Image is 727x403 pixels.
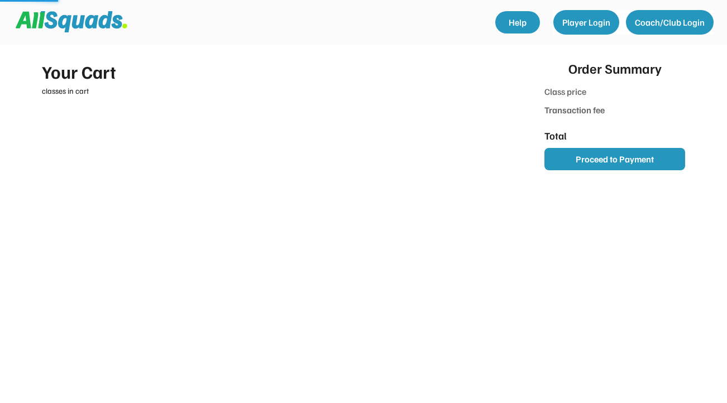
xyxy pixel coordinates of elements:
div: Class price [544,85,606,100]
div: Transaction fee [544,103,606,117]
div: classes in cart [42,85,504,97]
button: Coach/Club Login [626,10,714,35]
button: Player Login [553,10,619,35]
div: Order Summary [568,58,662,78]
img: Squad%20Logo.svg [16,11,127,32]
div: Total [544,128,606,143]
a: Help [495,11,540,33]
div: Your Cart [42,58,504,85]
button: Proceed to Payment [544,148,685,170]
